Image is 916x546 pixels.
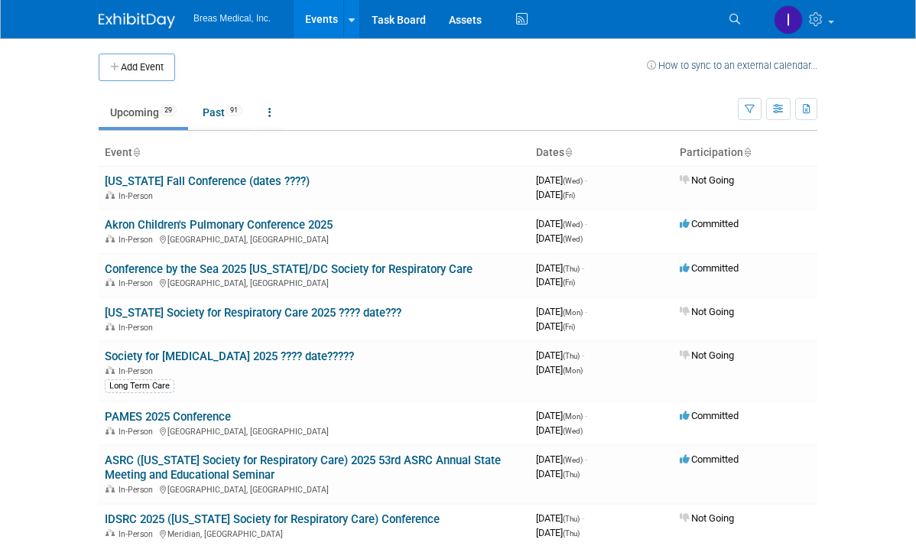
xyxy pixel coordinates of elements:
div: Long Term Care [105,379,174,393]
span: In-Person [119,485,158,495]
span: In-Person [119,191,158,201]
a: PAMES 2025 Conference [105,410,231,424]
span: In-Person [119,529,158,539]
span: (Thu) [563,265,580,273]
span: Committed [680,410,739,421]
span: (Fri) [563,191,575,200]
a: Sort by Participation Type [743,146,751,158]
span: - [585,218,587,229]
span: [DATE] [536,320,575,332]
span: (Thu) [563,470,580,479]
a: Society for [MEDICAL_DATA] 2025 ???? date????? [105,349,354,363]
img: In-Person Event [106,278,115,286]
div: [GEOGRAPHIC_DATA], [GEOGRAPHIC_DATA] [105,424,524,437]
span: [DATE] [536,453,587,465]
div: [GEOGRAPHIC_DATA], [GEOGRAPHIC_DATA] [105,232,524,245]
span: [DATE] [536,424,583,436]
a: Akron Children's Pulmonary Conference 2025 [105,218,333,232]
img: In-Person Event [106,323,115,330]
span: (Fri) [563,278,575,287]
span: - [585,306,587,317]
a: Past91 [191,98,254,127]
span: - [585,174,587,186]
span: In-Person [119,427,158,437]
span: (Thu) [563,352,580,360]
button: Add Event [99,54,175,81]
span: (Thu) [563,515,580,523]
span: Not Going [680,349,734,361]
a: [US_STATE] Fall Conference (dates ????) [105,174,310,188]
img: In-Person Event [106,366,115,374]
span: Not Going [680,174,734,186]
span: Not Going [680,306,734,317]
span: [DATE] [536,232,583,244]
span: [DATE] [536,189,575,200]
span: In-Person [119,235,158,245]
img: In-Person Event [106,485,115,492]
a: How to sync to an external calendar... [647,60,817,71]
img: Inga Dolezar [774,5,803,34]
span: Committed [680,218,739,229]
a: Sort by Start Date [564,146,572,158]
img: In-Person Event [106,235,115,242]
span: (Wed) [563,235,583,243]
img: In-Person Event [106,191,115,199]
span: [DATE] [536,468,580,479]
span: - [582,349,584,361]
div: [GEOGRAPHIC_DATA], [GEOGRAPHIC_DATA] [105,483,524,495]
span: [DATE] [536,349,584,361]
span: Breas Medical, Inc. [193,13,271,24]
span: (Mon) [563,308,583,317]
span: In-Person [119,366,158,376]
div: [GEOGRAPHIC_DATA], [GEOGRAPHIC_DATA] [105,276,524,288]
span: [DATE] [536,306,587,317]
span: - [585,453,587,465]
span: - [585,410,587,421]
span: Not Going [680,512,734,524]
a: Sort by Event Name [132,146,140,158]
th: Participation [674,140,817,166]
a: [US_STATE] Society for Respiratory Care 2025 ???? date??? [105,306,401,320]
span: Committed [680,262,739,274]
span: [DATE] [536,410,587,421]
th: Dates [530,140,674,166]
span: [DATE] [536,174,587,186]
span: (Mon) [563,412,583,421]
span: (Wed) [563,427,583,435]
span: [DATE] [536,262,584,274]
div: Meridian, [GEOGRAPHIC_DATA] [105,527,524,539]
span: [DATE] [536,218,587,229]
th: Event [99,140,530,166]
span: (Wed) [563,177,583,185]
span: In-Person [119,278,158,288]
span: Committed [680,453,739,465]
span: (Mon) [563,366,583,375]
a: IDSRC 2025 ([US_STATE] Society for Respiratory Care) Conference [105,512,440,526]
a: Conference by the Sea 2025 [US_STATE]/DC Society for Respiratory Care [105,262,473,276]
span: - [582,512,584,524]
span: (Fri) [563,323,575,331]
img: ExhibitDay [99,13,175,28]
span: (Wed) [563,456,583,464]
span: 91 [226,105,242,116]
span: [DATE] [536,512,584,524]
span: - [582,262,584,274]
span: [DATE] [536,527,580,538]
img: In-Person Event [106,529,115,537]
span: (Thu) [563,529,580,538]
span: 29 [160,105,177,116]
span: [DATE] [536,276,575,288]
span: (Wed) [563,220,583,229]
a: Upcoming29 [99,98,188,127]
span: In-Person [119,323,158,333]
img: In-Person Event [106,427,115,434]
a: ASRC ([US_STATE] Society for Respiratory Care) 2025 53rd ASRC Annual State Meeting and Educationa... [105,453,501,482]
span: [DATE] [536,364,583,375]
